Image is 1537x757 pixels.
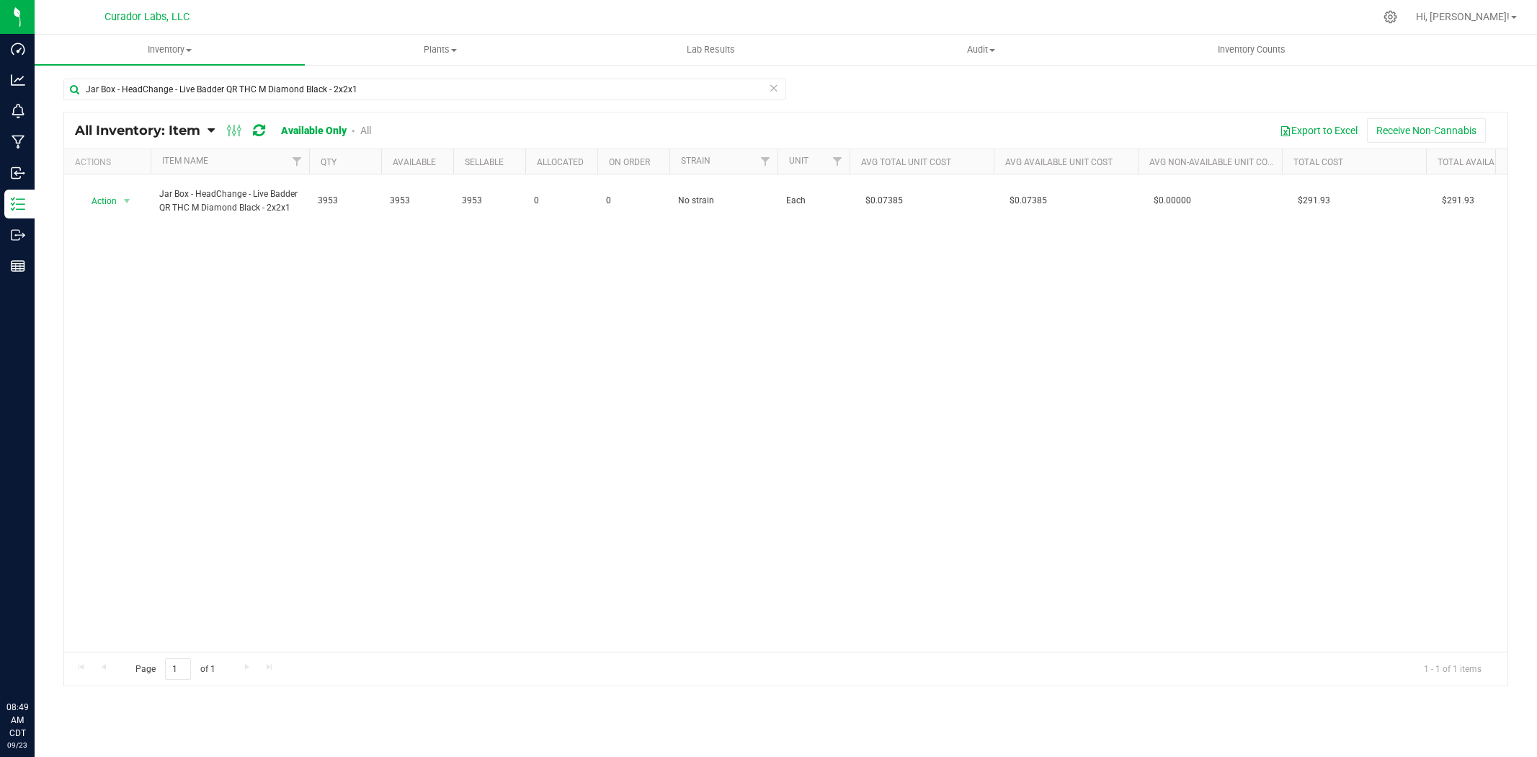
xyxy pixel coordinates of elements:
[63,79,786,100] input: Search Item Name, Retail Display Name, SKU, Part Number...
[667,43,754,56] span: Lab Results
[14,642,58,685] iframe: Resource center
[786,194,841,208] span: Each
[11,259,25,273] inline-svg: Reports
[1149,157,1278,167] a: Avg Non-Available Unit Cost
[123,658,227,681] span: Page of 1
[858,190,910,211] span: $0.07385
[754,149,778,174] a: Filter
[75,123,208,138] a: All Inventory: Item
[6,740,28,751] p: 09/23
[35,35,305,65] a: Inventory
[104,11,190,23] span: Curador Labs, LLC
[165,658,191,681] input: 1
[43,639,60,657] iframe: Resource center unread badge
[75,123,200,138] span: All Inventory: Item
[1270,118,1367,143] button: Export to Excel
[79,191,117,211] span: Action
[1438,157,1533,167] a: Total Available Cost
[118,191,136,211] span: select
[1293,157,1343,167] a: Total Cost
[390,194,445,208] span: 3953
[35,43,305,56] span: Inventory
[462,194,517,208] span: 3953
[11,42,25,56] inline-svg: Dashboard
[162,156,208,166] a: Item Name
[11,135,25,149] inline-svg: Manufacturing
[1381,10,1399,24] div: Manage settings
[318,194,373,208] span: 3953
[321,157,337,167] a: Qty
[1367,118,1486,143] button: Receive Non-Cannabis
[846,35,1116,65] a: Audit
[281,125,347,136] a: Available Only
[609,157,650,167] a: On Order
[305,35,575,65] a: Plants
[789,156,808,166] a: Unit
[1002,190,1054,211] span: $0.07385
[11,166,25,180] inline-svg: Inbound
[1416,11,1510,22] span: Hi, [PERSON_NAME]!
[75,157,145,167] div: Actions
[11,73,25,87] inline-svg: Analytics
[1198,43,1305,56] span: Inventory Counts
[847,43,1115,56] span: Audit
[1005,157,1113,167] a: Avg Available Unit Cost
[678,194,769,208] span: No strain
[606,194,661,208] span: 0
[1146,190,1198,211] span: $0.00000
[11,228,25,242] inline-svg: Outbound
[1412,658,1493,680] span: 1 - 1 of 1 items
[285,149,309,174] a: Filter
[306,43,574,56] span: Plants
[681,156,710,166] a: Strain
[1116,35,1386,65] a: Inventory Counts
[861,157,951,167] a: Avg Total Unit Cost
[1435,190,1482,211] span: $291.93
[6,701,28,740] p: 08:49 AM CDT
[769,79,779,97] span: Clear
[159,187,300,215] span: Jar Box - HeadChange - Live Badder QR THC M Diamond Black - 2x2x1
[465,157,504,167] a: Sellable
[537,157,584,167] a: Allocated
[826,149,850,174] a: Filter
[360,125,371,136] a: All
[11,197,25,211] inline-svg: Inventory
[1291,190,1337,211] span: $291.93
[393,157,436,167] a: Available
[576,35,846,65] a: Lab Results
[11,104,25,118] inline-svg: Monitoring
[534,194,589,208] span: 0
